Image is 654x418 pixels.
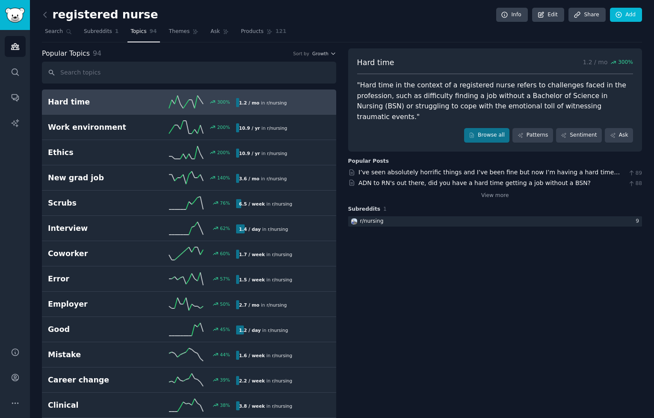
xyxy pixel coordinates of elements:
span: r/ nursing [268,328,288,333]
a: ADN to RN's out there, did you have a hard time getting a job without a BSN? [358,179,591,186]
span: 89 [628,170,642,177]
span: r/ nursing [267,125,287,131]
img: nursing [351,218,357,224]
span: r/ nursing [272,201,292,206]
div: 38 % [220,402,230,408]
a: Info [496,8,528,22]
a: Mistake44%1.6 / weekin r/nursing [42,342,336,367]
div: in [236,174,290,183]
div: 60 % [220,251,230,257]
h2: Good [48,324,142,335]
div: in [236,376,295,385]
span: Products [241,28,263,36]
div: in [236,275,295,284]
div: "Hard time in the context of a registered nurse refers to challenges faced in the profession, suc... [357,80,633,122]
a: Error57%1.5 / weekin r/nursing [42,266,336,292]
b: 2.2 / week [239,378,265,383]
a: Scrubs76%6.5 / weekin r/nursing [42,191,336,216]
h2: Ethics [48,147,142,158]
div: in [236,250,295,259]
div: in [236,401,295,410]
span: r/ nursing [272,277,292,282]
div: 140 % [217,175,230,181]
div: in [236,98,290,107]
div: in [236,325,291,334]
a: New grad job140%3.6 / moin r/nursing [42,165,336,191]
h2: Hard time [48,97,142,107]
div: 44 % [220,352,230,358]
a: Employer50%2.7 / moin r/nursing [42,292,336,317]
a: Ask [605,128,633,143]
span: 121 [275,28,287,36]
h2: Mistake [48,349,142,360]
img: GummySearch logo [5,8,25,23]
b: 3.8 / week [239,403,265,409]
div: 200 % [217,124,230,130]
h2: Scrubs [48,198,142,209]
div: 62 % [220,225,230,231]
span: r/ nursing [272,252,292,257]
span: Topics [130,28,146,36]
b: 1.5 / week [239,277,265,282]
span: 94 [150,28,157,36]
span: 94 [93,49,101,57]
span: 300 % [618,59,633,66]
span: Growth [312,51,328,57]
a: Sentiment [556,128,602,143]
h2: Career change [48,375,142,385]
a: Interview62%1.4 / dayin r/nursing [42,216,336,241]
a: I’ve seen absolutely horrific things and I’ve been fine but now I’m having a hard time focusing i... [358,169,620,185]
b: 10.9 / yr [239,151,260,156]
h2: Work environment [48,122,142,133]
a: Products121 [238,25,289,42]
span: 1 [383,206,387,212]
b: 3.6 / mo [239,176,260,181]
div: 50 % [220,301,230,307]
span: 88 [628,180,642,188]
h2: Error [48,274,142,284]
div: 57 % [220,276,230,282]
span: r/ nursing [266,302,287,308]
span: r/ nursing [267,151,287,156]
a: Themes [166,25,202,42]
div: 39 % [220,377,230,383]
div: 76 % [220,200,230,206]
span: r/ nursing [266,176,287,181]
span: Ask [210,28,220,36]
h2: Coworker [48,248,142,259]
div: 45 % [220,326,230,332]
a: Edit [532,8,564,22]
div: in [236,351,295,360]
div: Sort by [293,51,309,57]
span: Themes [169,28,190,36]
div: in [236,199,295,208]
p: 1.2 / mo [583,57,633,68]
a: Subreddits1 [81,25,121,42]
a: Browse all [464,128,510,143]
a: Search [42,25,75,42]
h2: Employer [48,299,142,310]
a: Hard time300%1.2 / moin r/nursing [42,90,336,115]
input: Search topics [42,62,336,84]
span: 1 [115,28,119,36]
b: 6.5 / week [239,201,265,206]
span: r/ nursing [272,378,292,383]
div: 200 % [217,149,230,155]
button: Growth [312,51,336,57]
b: 1.4 / day [239,227,261,232]
a: Patterns [512,128,553,143]
b: 1.2 / mo [239,100,260,105]
a: Add [610,8,642,22]
span: Search [45,28,63,36]
a: Good45%1.2 / dayin r/nursing [42,317,336,342]
div: 300 % [217,99,230,105]
a: Career change39%2.2 / weekin r/nursing [42,367,336,393]
h2: New grad job [48,173,142,183]
div: Popular Posts [348,158,389,165]
a: Work environment200%10.9 / yrin r/nursing [42,115,336,140]
a: Ask [207,25,232,42]
div: in [236,224,291,233]
span: r/ nursing [272,403,292,409]
a: Share [568,8,605,22]
a: nursingr/nursing9 [348,216,642,227]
